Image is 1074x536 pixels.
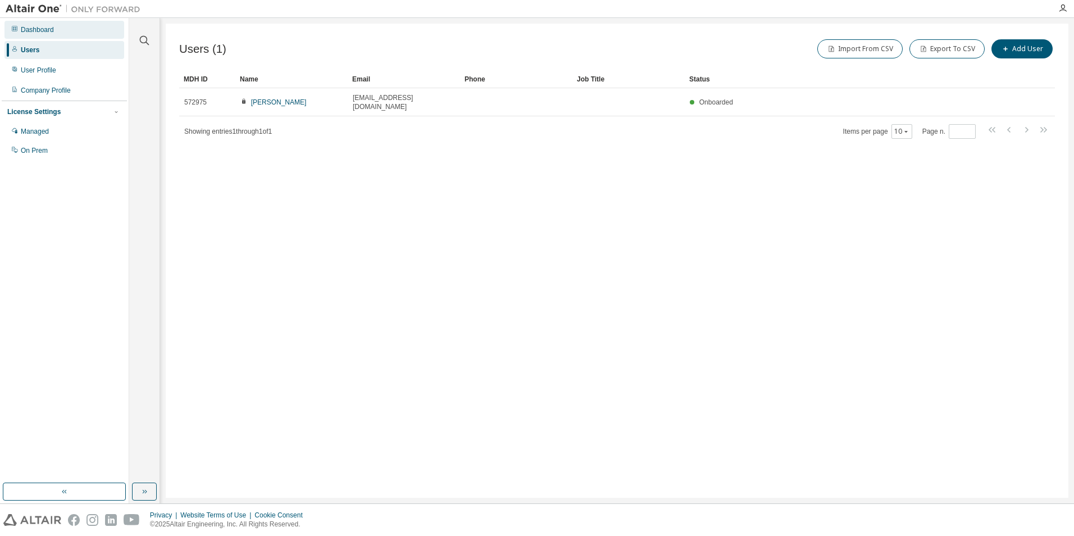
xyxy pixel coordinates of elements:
[184,70,231,88] div: MDH ID
[21,146,48,155] div: On Prem
[150,520,310,529] p: © 2025 Altair Engineering, Inc. All Rights Reserved.
[21,66,56,75] div: User Profile
[991,39,1053,58] button: Add User
[179,43,226,56] span: Users (1)
[843,124,912,139] span: Items per page
[353,93,455,111] span: [EMAIL_ADDRESS][DOMAIN_NAME]
[352,70,456,88] div: Email
[465,70,568,88] div: Phone
[21,127,49,136] div: Managed
[150,511,180,520] div: Privacy
[577,70,680,88] div: Job Title
[105,514,117,526] img: linkedin.svg
[254,511,309,520] div: Cookie Consent
[184,128,272,135] span: Showing entries 1 through 1 of 1
[251,98,307,106] a: [PERSON_NAME]
[124,514,140,526] img: youtube.svg
[21,86,71,95] div: Company Profile
[689,70,996,88] div: Status
[87,514,98,526] img: instagram.svg
[180,511,254,520] div: Website Terms of Use
[909,39,985,58] button: Export To CSV
[21,25,54,34] div: Dashboard
[7,107,61,116] div: License Settings
[184,98,207,107] span: 572975
[3,514,61,526] img: altair_logo.svg
[21,46,39,54] div: Users
[699,98,733,106] span: Onboarded
[6,3,146,15] img: Altair One
[240,70,343,88] div: Name
[894,127,909,136] button: 10
[68,514,80,526] img: facebook.svg
[922,124,976,139] span: Page n.
[817,39,903,58] button: Import From CSV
